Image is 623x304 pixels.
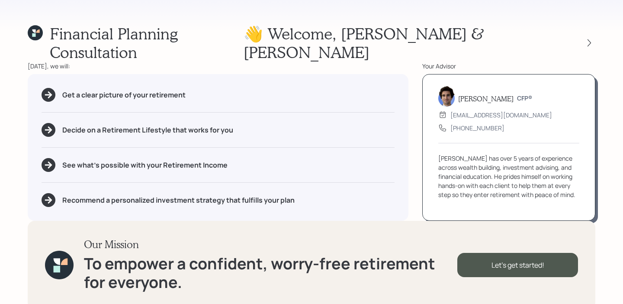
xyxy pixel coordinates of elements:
[438,154,579,199] div: [PERSON_NAME] has over 5 years of experience across wealth building, investment advising, and fin...
[62,126,233,134] h5: Decide on a Retirement Lifestyle that works for you
[438,86,455,107] img: harrison-schaefer-headshot-2.png
[422,61,595,71] div: Your Advisor
[62,196,295,204] h5: Recommend a personalized investment strategy that fulfills your plan
[244,24,568,61] h1: 👋 Welcome , [PERSON_NAME] & [PERSON_NAME]
[62,91,186,99] h5: Get a clear picture of your retirement
[28,61,408,71] div: [DATE], we will:
[517,95,532,102] h6: CFP®
[50,24,243,61] h1: Financial Planning Consultation
[457,253,578,277] div: Let's get started!
[84,254,457,291] h1: To empower a confident, worry-free retirement for everyone.
[450,123,504,133] div: [PHONE_NUMBER]
[62,161,228,169] h5: See what's possible with your Retirement Income
[458,94,514,103] h5: [PERSON_NAME]
[450,110,552,120] div: [EMAIL_ADDRESS][DOMAIN_NAME]
[84,238,457,251] h3: Our Mission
